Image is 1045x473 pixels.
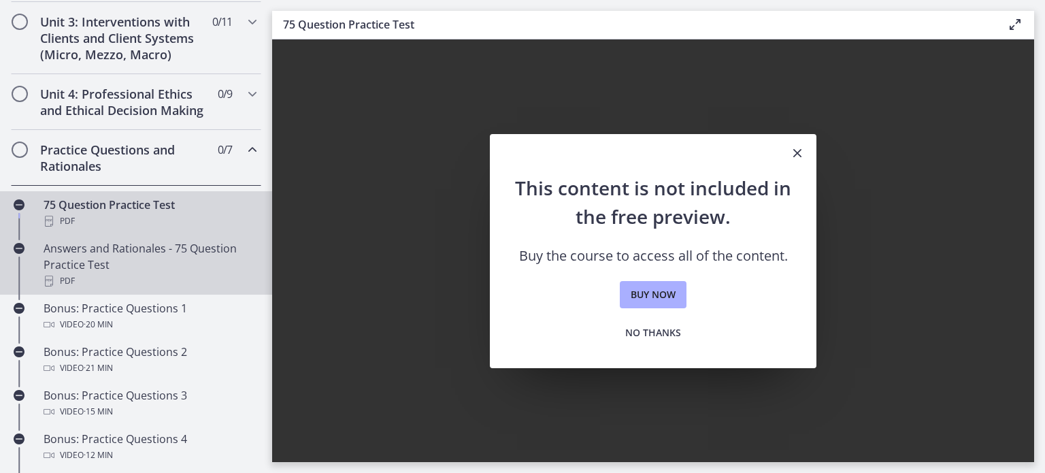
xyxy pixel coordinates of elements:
span: · 20 min [84,316,113,333]
div: 75 Question Practice Test [44,197,256,229]
div: Video [44,404,256,420]
span: · 21 min [84,360,113,376]
a: Buy now [620,281,686,308]
button: Close [778,134,816,174]
div: Video [44,447,256,463]
div: Bonus: Practice Questions 2 [44,344,256,376]
h2: Unit 3: Interventions with Clients and Client Systems (Micro, Mezzo, Macro) [40,14,206,63]
div: PDF [44,213,256,229]
span: 0 / 11 [212,14,232,30]
h2: Unit 4: Professional Ethics and Ethical Decision Making [40,86,206,118]
h2: Practice Questions and Rationales [40,142,206,174]
h2: This content is not included in the free preview. [512,174,795,231]
h3: 75 Question Practice Test [283,16,985,33]
div: PDF [44,273,256,289]
span: No thanks [625,325,681,341]
span: · 12 min [84,447,113,463]
div: Answers and Rationales - 75 Question Practice Test [44,240,256,289]
span: Buy now [631,287,676,303]
p: Buy the course to access all of the content. [512,247,795,265]
div: Bonus: Practice Questions 1 [44,300,256,333]
span: 0 / 7 [218,142,232,158]
span: · 15 min [84,404,113,420]
div: Bonus: Practice Questions 3 [44,387,256,420]
div: Video [44,360,256,376]
div: Video [44,316,256,333]
span: 0 / 9 [218,86,232,102]
div: Bonus: Practice Questions 4 [44,431,256,463]
button: No thanks [614,319,692,346]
